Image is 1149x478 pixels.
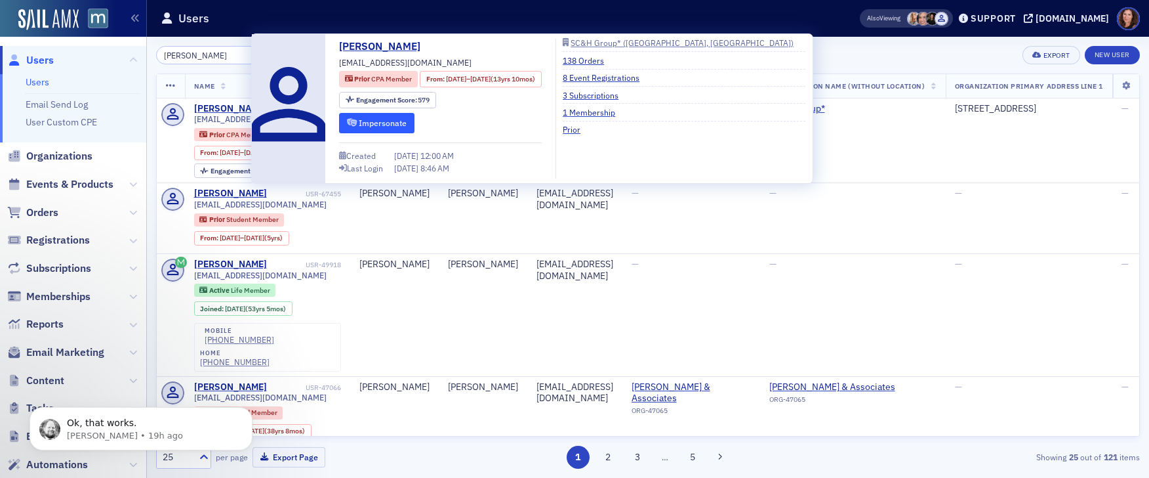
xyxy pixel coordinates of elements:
[244,148,264,157] span: [DATE]
[7,53,54,68] a: Users
[1043,52,1070,59] div: Export
[194,114,327,124] span: [EMAIL_ADDRESS][DOMAIN_NAME]
[226,215,279,224] span: Student Member
[1066,451,1080,463] strong: 25
[359,259,430,271] div: [PERSON_NAME]
[269,383,341,392] div: USR-47066
[194,200,327,209] span: [EMAIL_ADDRESS][DOMAIN_NAME]
[200,148,220,157] span: From :
[226,130,267,139] span: CPA Member
[194,213,285,227] div: Prior: Prior: Student Member
[7,149,92,163] a: Organizations
[7,290,91,304] a: Memberships
[339,71,418,87] div: Prior: Prior: CPA Member
[26,53,54,68] span: Users
[18,9,79,30] a: SailAMX
[1085,46,1140,64] a: New User
[916,12,930,26] span: Katie Foo
[339,92,436,108] div: Engagement Score: 579
[821,451,1140,463] div: Showing out of items
[194,103,267,115] a: [PERSON_NAME]
[907,12,921,26] span: Emily Trott
[769,381,895,393] a: [PERSON_NAME] & Associates
[769,187,776,199] span: —
[200,234,220,242] span: From :
[269,261,341,269] div: USR-49918
[420,163,449,173] span: 8:46 AM
[955,187,962,199] span: —
[359,381,430,393] div: [PERSON_NAME]
[7,345,104,360] a: Email Marketing
[7,206,58,220] a: Orders
[769,381,895,393] span: Robert Morris & Associates
[156,46,281,64] input: Search…
[194,188,267,200] div: [PERSON_NAME]
[571,39,794,47] div: SC&H Group* ([GEOGRAPHIC_DATA], [GEOGRAPHIC_DATA])
[26,233,90,248] span: Registrations
[194,284,276,297] div: Active: Active: Life Member
[563,106,625,118] a: 1 Membership
[194,259,267,271] a: [PERSON_NAME]
[632,258,639,270] span: —
[1101,451,1119,463] strong: 121
[7,233,90,248] a: Registrations
[470,74,491,83] span: [DATE]
[225,305,286,313] div: (53yrs 5mos)
[26,317,64,332] span: Reports
[356,97,430,104] div: 579
[769,103,889,115] a: SC&H Group*
[1121,258,1129,270] span: —
[354,74,371,83] span: Prior
[194,146,315,160] div: From: 2010-08-24 00:00:00
[1121,102,1129,114] span: —
[194,163,291,178] div: Engagement Score: 579
[194,271,327,280] span: [EMAIL_ADDRESS][DOMAIN_NAME]
[7,177,113,192] a: Events & Products
[194,128,273,141] div: Prior: Prior: CPA Member
[626,446,649,469] button: 3
[205,335,274,345] div: [PHONE_NUMBER]
[769,395,895,408] div: ORG-47065
[220,148,309,157] div: – (13yrs 10mos)
[426,74,446,85] span: From :
[205,327,274,335] div: mobile
[199,215,278,224] a: Prior Student Member
[394,163,420,173] span: [DATE]
[681,446,704,469] button: 5
[26,98,88,110] a: Email Send Log
[88,9,108,29] img: SailAMX
[200,349,270,357] div: home
[347,165,383,172] div: Last Login
[446,74,466,83] span: [DATE]
[925,12,939,26] span: Lauren McDonough
[26,149,92,163] span: Organizations
[200,357,270,367] div: [PHONE_NUMBER]
[356,95,418,104] span: Engagement Score :
[26,261,91,276] span: Subscriptions
[955,81,1103,91] span: Organization Primary Address Line 1
[7,374,64,388] a: Content
[596,446,619,469] button: 2
[955,103,1103,115] div: [STREET_ADDRESS]
[339,56,472,68] span: [EMAIL_ADDRESS][DOMAIN_NAME]
[211,167,285,175] div: 579
[339,39,430,54] a: [PERSON_NAME]
[209,215,226,224] span: Prior
[563,123,590,135] a: Prior
[632,406,751,420] div: ORG-47065
[345,74,412,85] a: Prior CPA Member
[567,446,590,469] button: 1
[371,74,412,83] span: CPA Member
[420,71,541,87] div: From: 2010-08-24 00:00:00
[420,150,454,161] span: 12:00 AM
[563,89,628,101] a: 3 Subscriptions
[1022,46,1079,64] button: Export
[220,233,240,242] span: [DATE]
[209,286,231,295] span: Active
[536,381,613,404] div: [EMAIL_ADDRESS][DOMAIN_NAME]
[448,381,518,393] div: [PERSON_NAME]
[563,72,649,83] a: 8 Event Registrations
